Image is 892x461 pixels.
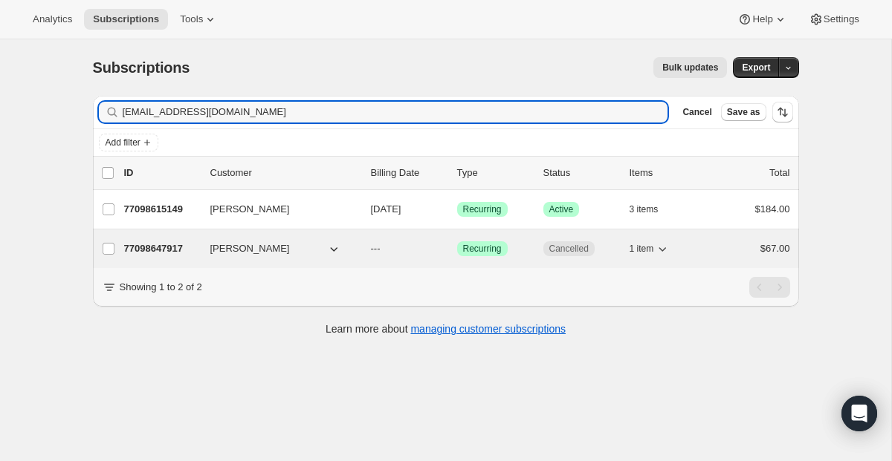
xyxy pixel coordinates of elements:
[733,57,779,78] button: Export
[769,166,789,180] p: Total
[210,166,359,180] p: Customer
[99,134,158,151] button: Add filter
[171,9,227,30] button: Tools
[326,321,566,336] p: Learn more about
[630,243,654,255] span: 1 item
[800,9,868,30] button: Settings
[210,202,290,217] span: [PERSON_NAME]
[371,166,445,180] p: Billing Date
[749,277,790,298] nav: Pagination
[824,13,859,25] span: Settings
[410,323,566,335] a: managing customer subscriptions
[371,203,401,215] span: [DATE]
[93,59,190,76] span: Subscriptions
[630,238,670,259] button: 1 item
[123,102,668,122] input: Filter subscribers
[630,166,704,180] div: Items
[120,280,202,295] p: Showing 1 to 2 of 2
[549,243,589,255] span: Cancelled
[543,166,618,180] p: Status
[653,57,727,78] button: Bulk updates
[755,203,790,215] span: $184.00
[124,238,790,259] div: 77098647917[PERSON_NAME]---SuccessRecurringCancelled1 item$67.00
[752,13,772,25] span: Help
[760,243,790,254] span: $67.00
[662,62,718,73] span: Bulk updates
[24,9,81,30] button: Analytics
[676,103,717,121] button: Cancel
[728,9,796,30] button: Help
[201,237,350,261] button: [PERSON_NAME]
[463,243,502,255] span: Recurring
[201,197,350,221] button: [PERSON_NAME]
[457,166,531,180] div: Type
[124,199,790,220] div: 77098615149[PERSON_NAME][DATE]SuccessRecurringSuccessActive3 items$184.00
[33,13,72,25] span: Analytics
[721,103,766,121] button: Save as
[841,396,877,431] div: Open Intercom Messenger
[772,102,793,122] button: Sort the results
[727,106,760,118] span: Save as
[742,62,770,73] span: Export
[180,13,203,25] span: Tools
[630,203,659,215] span: 3 items
[682,106,711,118] span: Cancel
[549,203,574,215] span: Active
[124,166,790,180] div: IDCustomerBilling DateTypeStatusItemsTotal
[371,243,381,254] span: ---
[84,9,168,30] button: Subscriptions
[210,241,290,256] span: [PERSON_NAME]
[124,166,198,180] p: ID
[463,203,502,215] span: Recurring
[124,202,198,217] p: 77098615149
[93,13,159,25] span: Subscriptions
[630,199,675,220] button: 3 items
[124,241,198,256] p: 77098647917
[106,137,140,148] span: Add filter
